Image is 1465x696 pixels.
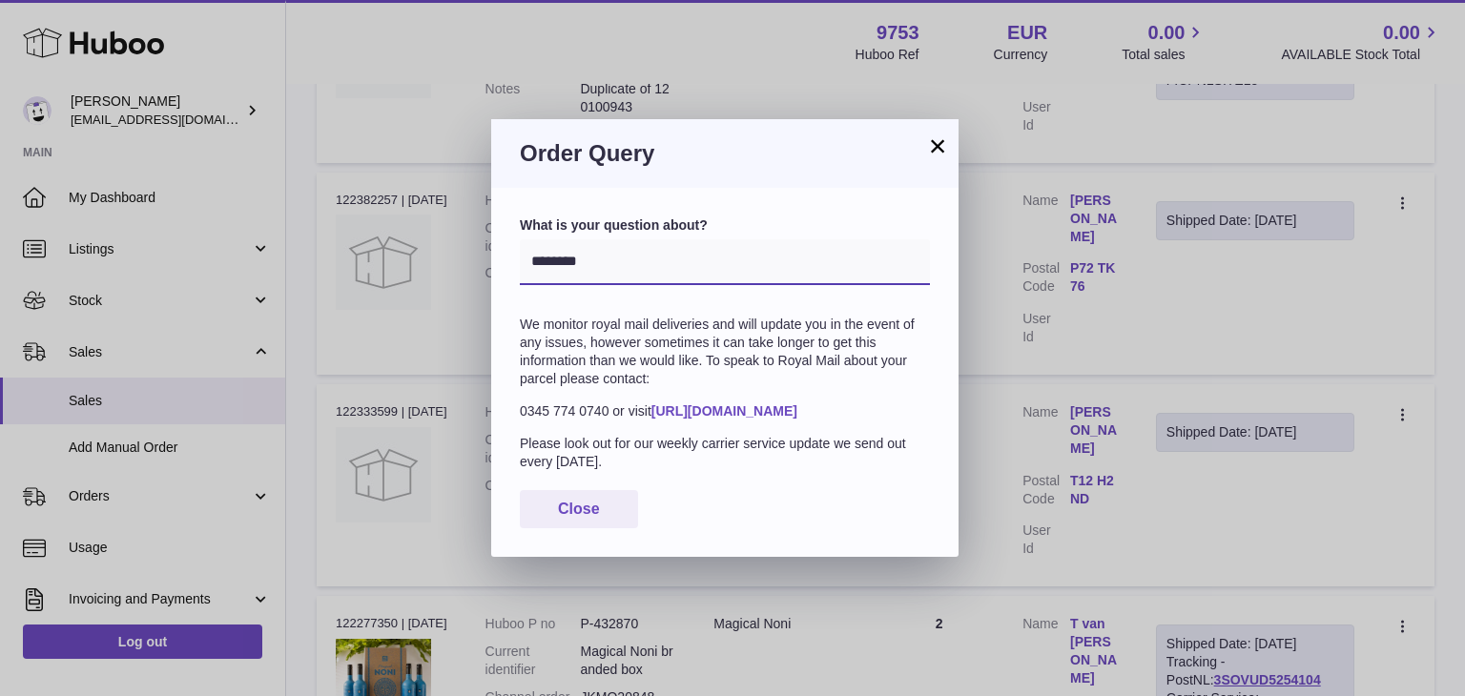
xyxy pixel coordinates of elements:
[651,403,797,419] a: [URL][DOMAIN_NAME]
[520,138,930,169] h3: Order Query
[520,490,638,529] button: Close
[926,134,949,157] button: ×
[520,316,930,388] p: We monitor royal mail deliveries and will update you in the event of any issues, however sometime...
[520,216,930,235] label: What is your question about?
[520,435,930,471] p: Please look out for our weekly carrier service update we send out every [DATE].
[520,402,930,420] p: 0345 774 0740 or visit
